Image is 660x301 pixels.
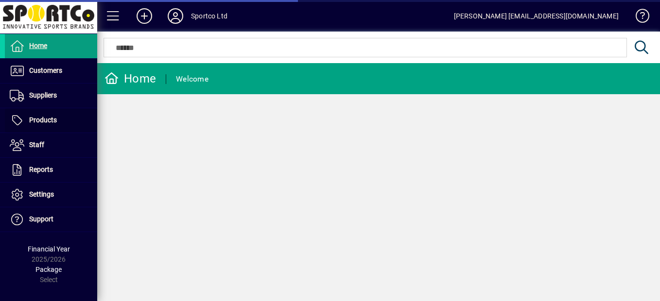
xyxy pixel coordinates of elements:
span: Home [29,42,47,50]
div: Sportco Ltd [191,8,227,24]
span: Suppliers [29,91,57,99]
span: Settings [29,190,54,198]
a: Staff [5,133,97,157]
a: Support [5,207,97,232]
span: Customers [29,67,62,74]
span: Support [29,215,53,223]
span: Products [29,116,57,124]
span: Reports [29,166,53,173]
div: [PERSON_NAME] [EMAIL_ADDRESS][DOMAIN_NAME] [454,8,619,24]
div: Welcome [176,71,208,87]
a: Reports [5,158,97,182]
button: Profile [160,7,191,25]
a: Knowledge Base [628,2,648,33]
span: Financial Year [28,245,70,253]
span: Package [35,266,62,273]
a: Customers [5,59,97,83]
div: Home [104,71,156,86]
a: Products [5,108,97,133]
span: Staff [29,141,44,149]
a: Suppliers [5,84,97,108]
a: Settings [5,183,97,207]
button: Add [129,7,160,25]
